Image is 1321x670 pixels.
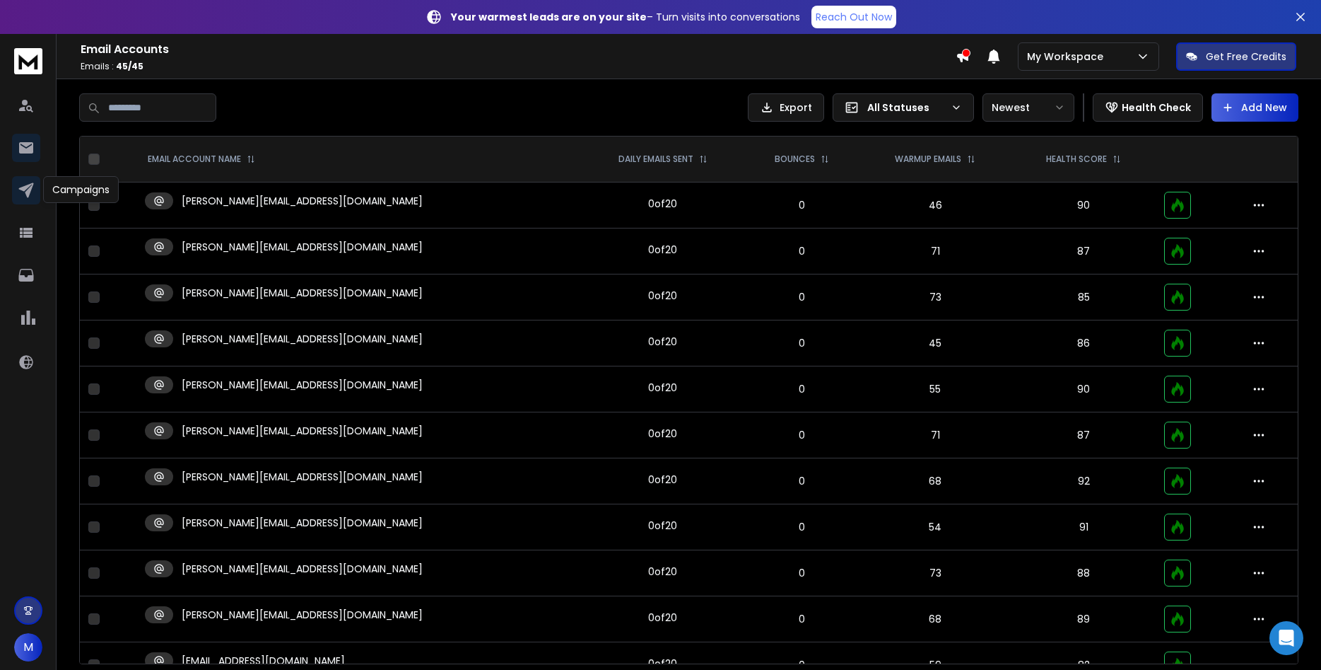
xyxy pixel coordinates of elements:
td: 88 [1011,550,1156,596]
p: 0 [753,428,850,442]
p: [PERSON_NAME][EMAIL_ADDRESS][DOMAIN_NAME] [182,332,423,346]
td: 91 [1011,504,1156,550]
p: 0 [753,198,850,212]
p: [PERSON_NAME][EMAIL_ADDRESS][DOMAIN_NAME] [182,562,423,576]
p: My Workspace [1027,50,1109,64]
h1: Email Accounts [81,41,956,58]
a: Reach Out Now [811,6,896,28]
p: 0 [753,566,850,580]
img: logo [14,48,42,74]
p: – Turn visits into conversations [451,10,800,24]
div: EMAIL ACCOUNT NAME [148,154,255,165]
button: M [14,633,42,662]
p: Reach Out Now [816,10,892,24]
button: Get Free Credits [1176,42,1296,71]
div: Campaigns [43,176,119,203]
p: 0 [753,612,850,626]
td: 87 [1011,229,1156,275]
td: 87 [1011,412,1156,458]
td: 89 [1011,596,1156,642]
p: HEALTH SCORE [1046,154,1107,165]
p: [PERSON_NAME][EMAIL_ADDRESS][DOMAIN_NAME] [182,424,423,438]
p: [PERSON_NAME][EMAIL_ADDRESS][DOMAIN_NAME] [182,516,423,530]
td: 90 [1011,183,1156,229]
p: 0 [753,336,850,350]
div: 0 of 20 [648,381,677,395]
td: 85 [1011,275,1156,320]
button: Export [748,93,824,122]
p: WARMUP EMAILS [895,154,961,165]
p: 0 [753,382,850,396]
p: [EMAIL_ADDRESS][DOMAIN_NAME] [182,654,345,668]
p: All Statuses [867,100,945,115]
p: [PERSON_NAME][EMAIL_ADDRESS][DOMAIN_NAME] [182,240,423,254]
p: Health Check [1122,100,1191,115]
div: 0 of 20 [648,519,677,533]
div: 0 of 20 [648,289,677,303]
td: 86 [1011,320,1156,366]
td: 46 [859,183,1011,229]
p: Emails : [81,61,956,72]
p: 0 [753,290,850,304]
div: 0 of 20 [648,243,677,257]
div: 0 of 20 [648,611,677,625]
td: 55 [859,366,1011,412]
p: DAILY EMAILS SENT [618,154,693,165]
td: 54 [859,504,1011,550]
td: 92 [1011,458,1156,504]
div: 0 of 20 [648,565,677,579]
span: 45 / 45 [116,60,143,72]
div: 0 of 20 [648,427,677,441]
p: Get Free Credits [1206,50,1286,64]
div: 0 of 20 [648,197,677,211]
p: 0 [753,474,850,488]
div: 0 of 20 [648,473,677,487]
p: [PERSON_NAME][EMAIL_ADDRESS][DOMAIN_NAME] [182,470,423,484]
td: 73 [859,550,1011,596]
button: Add New [1211,93,1298,122]
p: [PERSON_NAME][EMAIL_ADDRESS][DOMAIN_NAME] [182,608,423,622]
td: 73 [859,275,1011,320]
p: [PERSON_NAME][EMAIL_ADDRESS][DOMAIN_NAME] [182,286,423,300]
p: 0 [753,520,850,534]
button: Newest [982,93,1074,122]
div: 0 of 20 [648,335,677,349]
strong: Your warmest leads are on your site [451,10,647,24]
p: [PERSON_NAME][EMAIL_ADDRESS][DOMAIN_NAME] [182,194,423,208]
td: 68 [859,458,1011,504]
p: 0 [753,244,850,258]
div: Open Intercom Messenger [1269,621,1303,655]
td: 90 [1011,366,1156,412]
td: 71 [859,229,1011,275]
td: 68 [859,596,1011,642]
button: Health Check [1093,93,1203,122]
td: 45 [859,320,1011,366]
p: BOUNCES [775,154,815,165]
td: 71 [859,412,1011,458]
p: [PERSON_NAME][EMAIL_ADDRESS][DOMAIN_NAME] [182,378,423,392]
